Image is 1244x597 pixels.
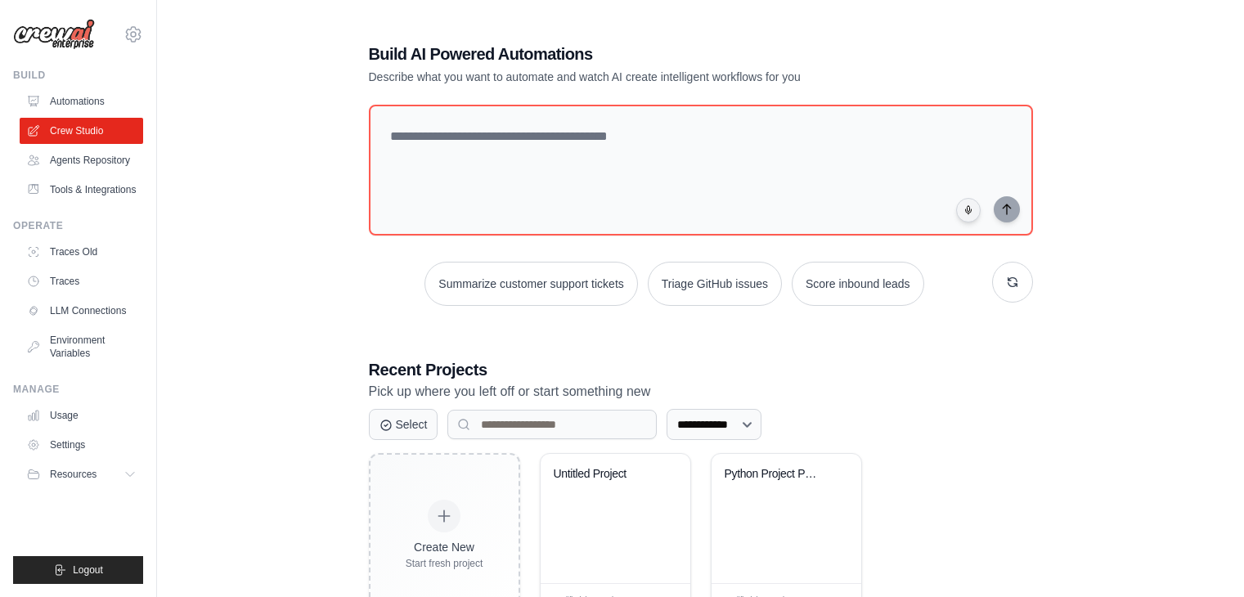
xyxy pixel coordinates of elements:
[20,88,143,114] a: Automations
[792,262,924,306] button: Score inbound leads
[956,198,981,222] button: Click to speak your automation idea
[73,563,103,577] span: Logout
[20,147,143,173] a: Agents Repository
[20,118,143,144] a: Crew Studio
[554,467,653,482] div: Untitled Project
[369,409,438,440] button: Select
[424,262,637,306] button: Summarize customer support tickets
[20,432,143,458] a: Settings
[20,298,143,324] a: LLM Connections
[992,262,1033,303] button: Get new suggestions
[13,19,95,50] img: Logo
[369,381,1033,402] p: Pick up where you left off or start something new
[13,383,143,396] div: Manage
[50,468,97,481] span: Resources
[20,268,143,294] a: Traces
[648,262,782,306] button: Triage GitHub issues
[406,557,483,570] div: Start fresh project
[20,461,143,487] button: Resources
[20,177,143,203] a: Tools & Integrations
[20,327,143,366] a: Environment Variables
[13,556,143,584] button: Logout
[369,69,918,85] p: Describe what you want to automate and watch AI create intelligent workflows for you
[369,43,918,65] h1: Build AI Powered Automations
[406,539,483,555] div: Create New
[13,69,143,82] div: Build
[20,239,143,265] a: Traces Old
[13,219,143,232] div: Operate
[20,402,143,429] a: Usage
[369,358,1033,381] h3: Recent Projects
[725,467,824,482] div: Python Project Problem Solver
